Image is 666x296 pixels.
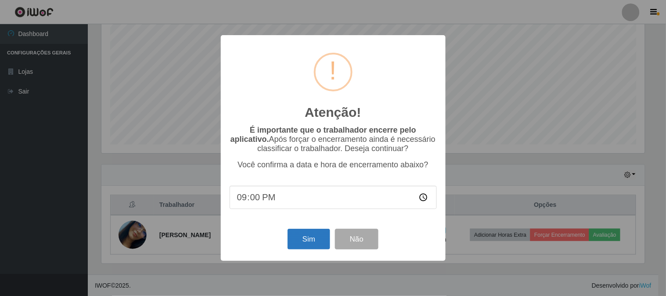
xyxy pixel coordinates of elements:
h2: Atenção! [305,105,361,120]
button: Não [335,229,378,249]
p: Após forçar o encerramento ainda é necessário classificar o trabalhador. Deseja continuar? [230,126,437,153]
b: É importante que o trabalhador encerre pelo aplicativo. [230,126,416,144]
button: Sim [288,229,330,249]
p: Você confirma a data e hora de encerramento abaixo? [230,160,437,170]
